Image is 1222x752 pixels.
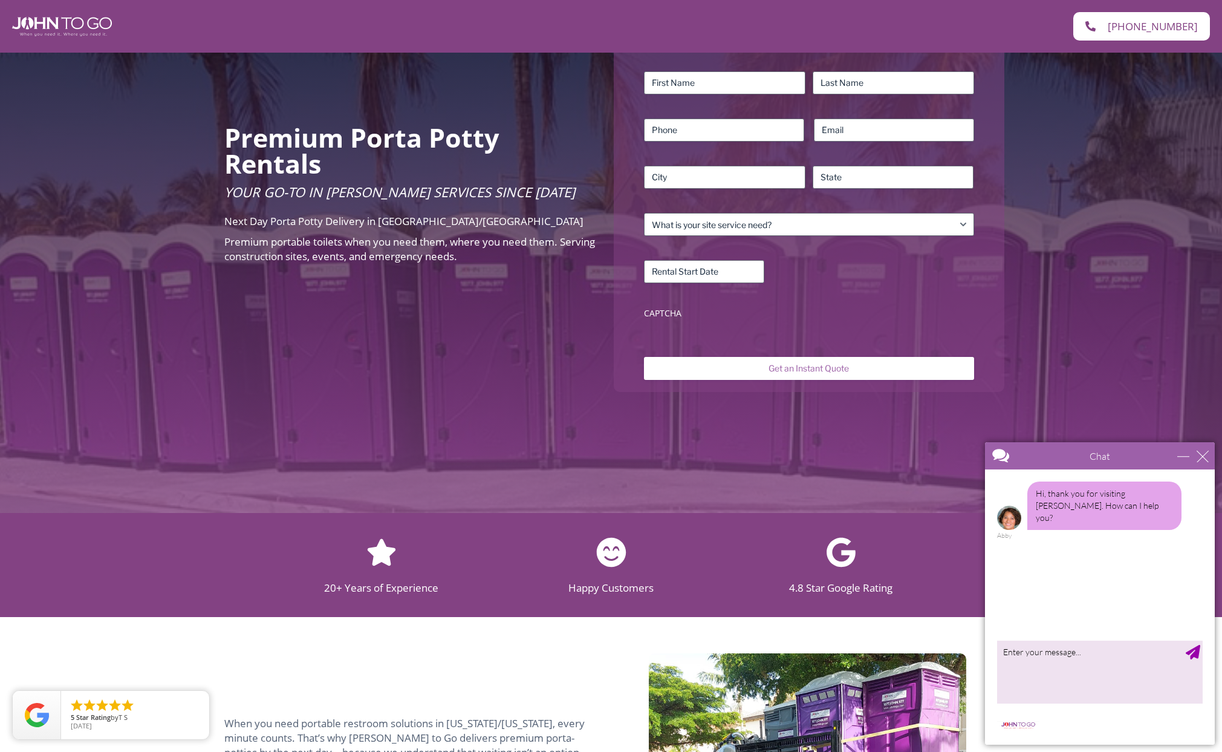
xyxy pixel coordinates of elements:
li:  [82,698,97,713]
input: First Name [644,71,805,94]
span: 5 [71,713,74,722]
input: City [644,166,805,189]
span: [PHONE_NUMBER] [1108,21,1198,31]
span: Star Rating [76,713,111,722]
li:  [70,698,84,713]
li:  [108,698,122,713]
h2: 20+ Years of Experience [279,583,484,593]
label: CAPTCHA [644,307,973,319]
li:  [120,698,135,713]
span: by [71,714,200,722]
h2: 4.8 Star Google Rating [738,583,944,593]
a: [PHONE_NUMBER] [1073,12,1210,41]
input: Last Name [813,71,974,94]
input: Get an Instant Quote [644,357,973,380]
iframe: Live Chat Box [978,435,1222,752]
span: T S [119,713,128,722]
span: Premium portable toilets when you need them, where you need them. Serving construction sites, eve... [224,235,595,263]
span: Your Go-To in [PERSON_NAME] Services Since [DATE] [224,183,575,201]
li:  [95,698,109,713]
input: Rental Start Date [644,260,764,283]
input: Email [814,119,974,142]
span: Next Day Porta Potty Delivery in [GEOGRAPHIC_DATA]/[GEOGRAPHIC_DATA] [224,214,583,228]
input: State [813,166,974,189]
h2: Premium Porta Potty Rentals [224,125,596,177]
img: John To Go [12,17,112,36]
h2: Happy Customers [509,583,714,593]
input: Phone [644,119,804,142]
img: Review Rating [25,703,49,727]
span: [DATE] [71,721,92,730]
